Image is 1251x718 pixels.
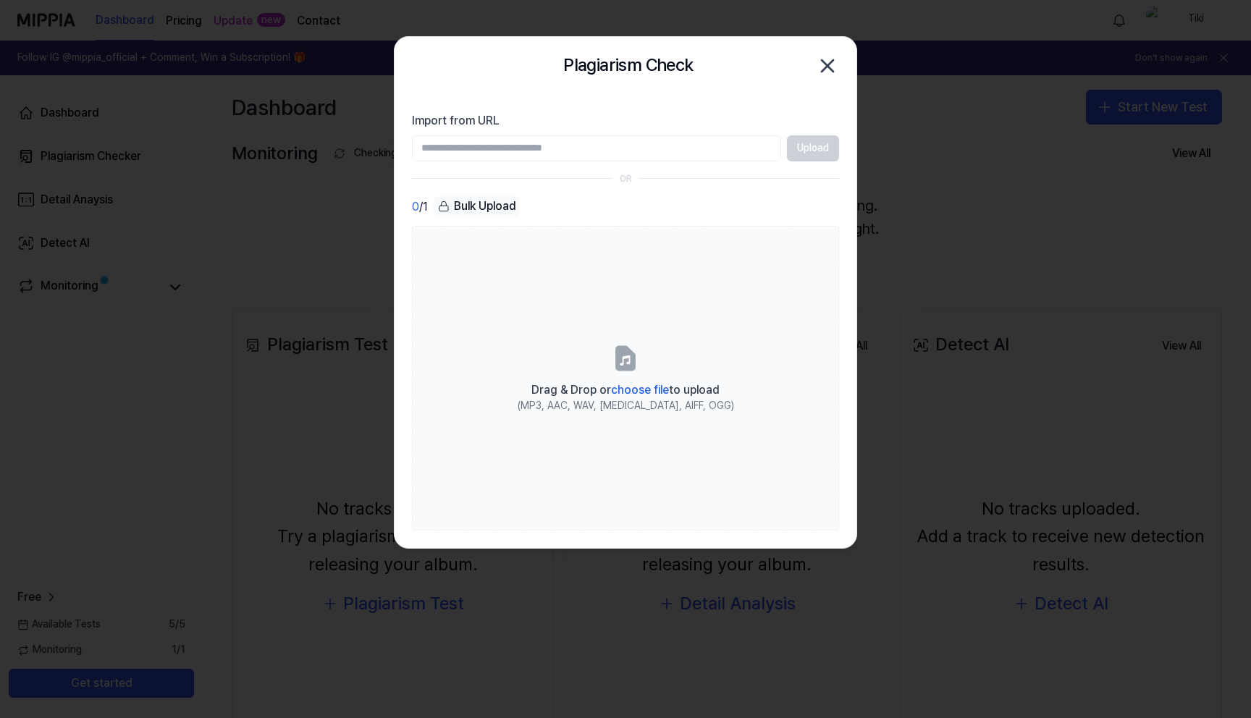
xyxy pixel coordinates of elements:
div: Bulk Upload [434,196,521,216]
span: choose file [611,383,669,397]
button: Bulk Upload [434,196,521,217]
label: Import from URL [412,112,839,130]
div: / 1 [412,196,428,217]
h2: Plagiarism Check [563,51,693,79]
span: 0 [412,198,419,216]
div: OR [620,173,632,185]
span: Drag & Drop or to upload [531,383,720,397]
div: (MP3, AAC, WAV, [MEDICAL_DATA], AIFF, OGG) [518,399,734,413]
